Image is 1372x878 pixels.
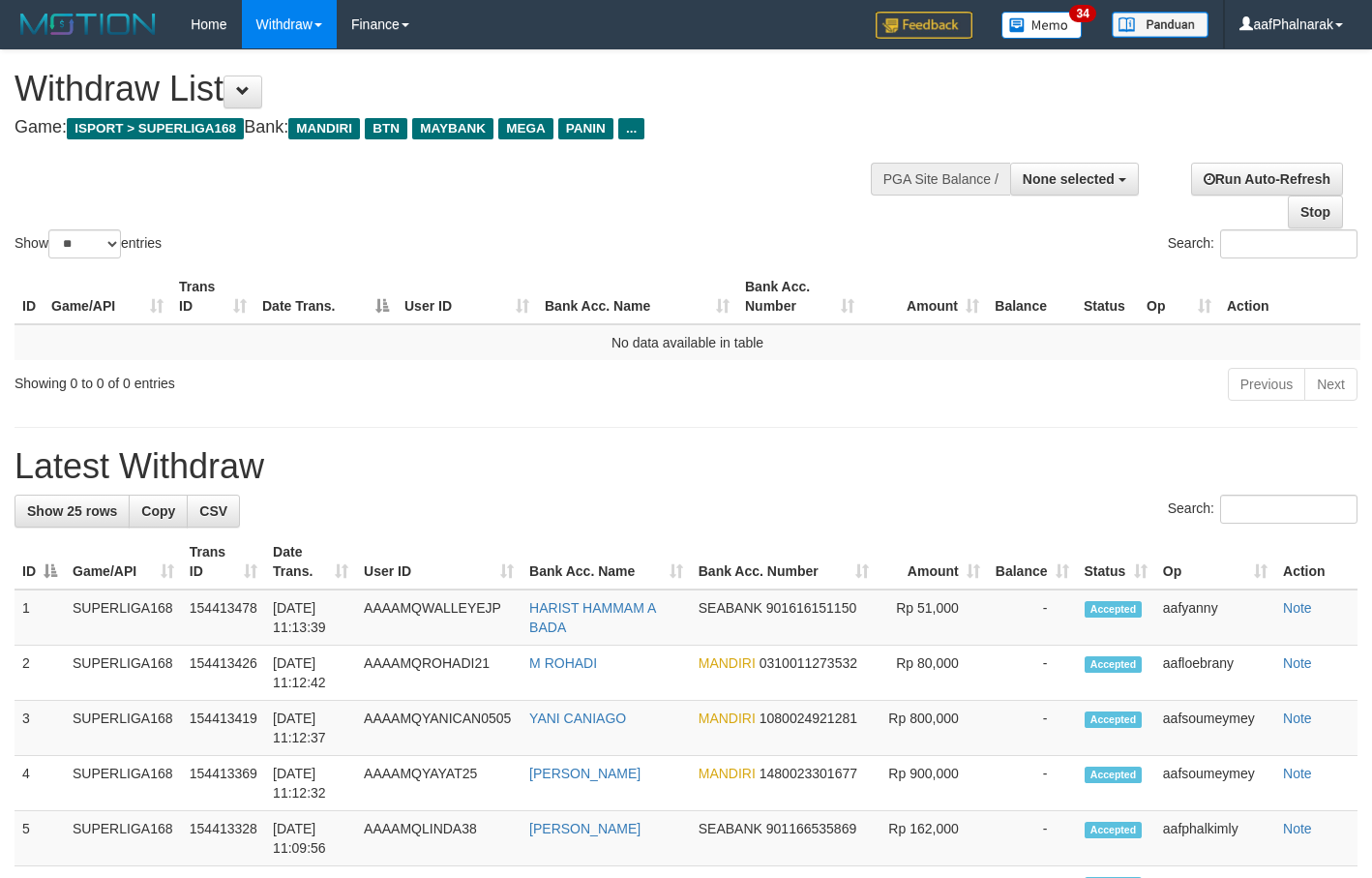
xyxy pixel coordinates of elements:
[356,756,522,811] td: AAAAMQYAYAT25
[182,811,265,866] td: 154413328
[1010,163,1139,196] button: None selected
[1023,171,1115,187] span: None selected
[699,600,762,616] span: SEABANK
[760,711,857,726] span: Copy 1080024921281 to clipboard
[67,118,244,139] span: ISPORT > SUPERLIGA168
[618,118,644,139] span: ...
[65,811,182,866] td: SUPERLIGA168
[15,324,1360,360] td: No data available in table
[182,646,265,701] td: 154413426
[871,163,1010,196] div: PGA Site Balance /
[1085,711,1143,728] span: Accepted
[877,646,988,701] td: Rp 80,000
[1283,766,1312,781] a: Note
[65,590,182,646] td: SUPERLIGA168
[288,118,360,139] span: MANDIRI
[15,118,895,137] h4: Game: Bank:
[1283,655,1312,671] a: Note
[15,534,65,590] th: ID: activate to sort column descending
[27,503,117,519] span: Show 25 rows
[877,811,988,866] td: Rp 162,000
[48,229,121,258] select: Showentries
[1168,229,1357,258] label: Search:
[529,600,655,635] a: HARIST HAMMAM A BADA
[760,766,857,781] span: Copy 1480023301677 to clipboard
[987,269,1076,324] th: Balance
[988,701,1077,756] td: -
[129,495,188,528] a: Copy
[1275,534,1357,590] th: Action
[254,269,397,324] th: Date Trans.: activate to sort column descending
[1220,229,1357,258] input: Search:
[365,118,407,139] span: BTN
[498,118,553,139] span: MEGA
[397,269,537,324] th: User ID: activate to sort column ascending
[529,711,626,726] a: YANI CANIAGO
[1155,701,1275,756] td: aafsoumeymey
[65,646,182,701] td: SUPERLIGA168
[522,534,691,590] th: Bank Acc. Name: activate to sort column ascending
[699,766,756,781] span: MANDIRI
[1228,368,1305,401] a: Previous
[1085,601,1143,618] span: Accepted
[877,534,988,590] th: Amount: activate to sort column ascending
[15,701,65,756] td: 3
[182,534,265,590] th: Trans ID: activate to sort column ascending
[1085,767,1143,783] span: Accepted
[988,590,1077,646] td: -
[877,701,988,756] td: Rp 800,000
[15,756,65,811] td: 4
[537,269,737,324] th: Bank Acc. Name: activate to sort column ascending
[15,10,162,39] img: MOTION_logo.png
[1283,711,1312,726] a: Note
[1219,269,1360,324] th: Action
[766,600,856,616] span: Copy 901616151150 to clipboard
[699,655,756,671] span: MANDIRI
[182,590,265,646] td: 154413478
[15,269,44,324] th: ID
[15,811,65,866] td: 5
[15,447,1357,486] h1: Latest Withdraw
[558,118,613,139] span: PANIN
[1155,534,1275,590] th: Op: activate to sort column ascending
[265,811,356,866] td: [DATE] 11:09:56
[44,269,171,324] th: Game/API: activate to sort column ascending
[356,811,522,866] td: AAAAMQLINDA38
[699,821,762,836] span: SEABANK
[265,701,356,756] td: [DATE] 11:12:37
[766,821,856,836] span: Copy 901166535869 to clipboard
[1220,495,1357,524] input: Search:
[529,655,597,671] a: M ROHADI
[988,534,1077,590] th: Balance: activate to sort column ascending
[877,590,988,646] td: Rp 51,000
[1288,196,1343,228] a: Stop
[1283,600,1312,616] a: Note
[1077,534,1155,590] th: Status: activate to sort column ascending
[529,821,641,836] a: [PERSON_NAME]
[1155,590,1275,646] td: aafyanny
[1076,269,1139,324] th: Status
[65,534,182,590] th: Game/API: activate to sort column ascending
[356,590,522,646] td: AAAAMQWALLEYEJP
[265,590,356,646] td: [DATE] 11:13:39
[15,70,895,108] h1: Withdraw List
[1112,12,1208,38] img: panduan.png
[15,646,65,701] td: 2
[988,811,1077,866] td: -
[1155,756,1275,811] td: aafsoumeymey
[15,366,557,393] div: Showing 0 to 0 of 0 entries
[171,269,254,324] th: Trans ID: activate to sort column ascending
[1139,269,1219,324] th: Op: activate to sort column ascending
[15,495,130,528] a: Show 25 rows
[529,766,641,781] a: [PERSON_NAME]
[1191,163,1343,196] a: Run Auto-Refresh
[1069,5,1095,22] span: 34
[737,269,862,324] th: Bank Acc. Number: activate to sort column ascending
[1001,12,1083,39] img: Button%20Memo.svg
[199,503,227,519] span: CSV
[760,655,857,671] span: Copy 0310011273532 to clipboard
[691,534,877,590] th: Bank Acc. Number: activate to sort column ascending
[141,503,175,519] span: Copy
[988,646,1077,701] td: -
[988,756,1077,811] td: -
